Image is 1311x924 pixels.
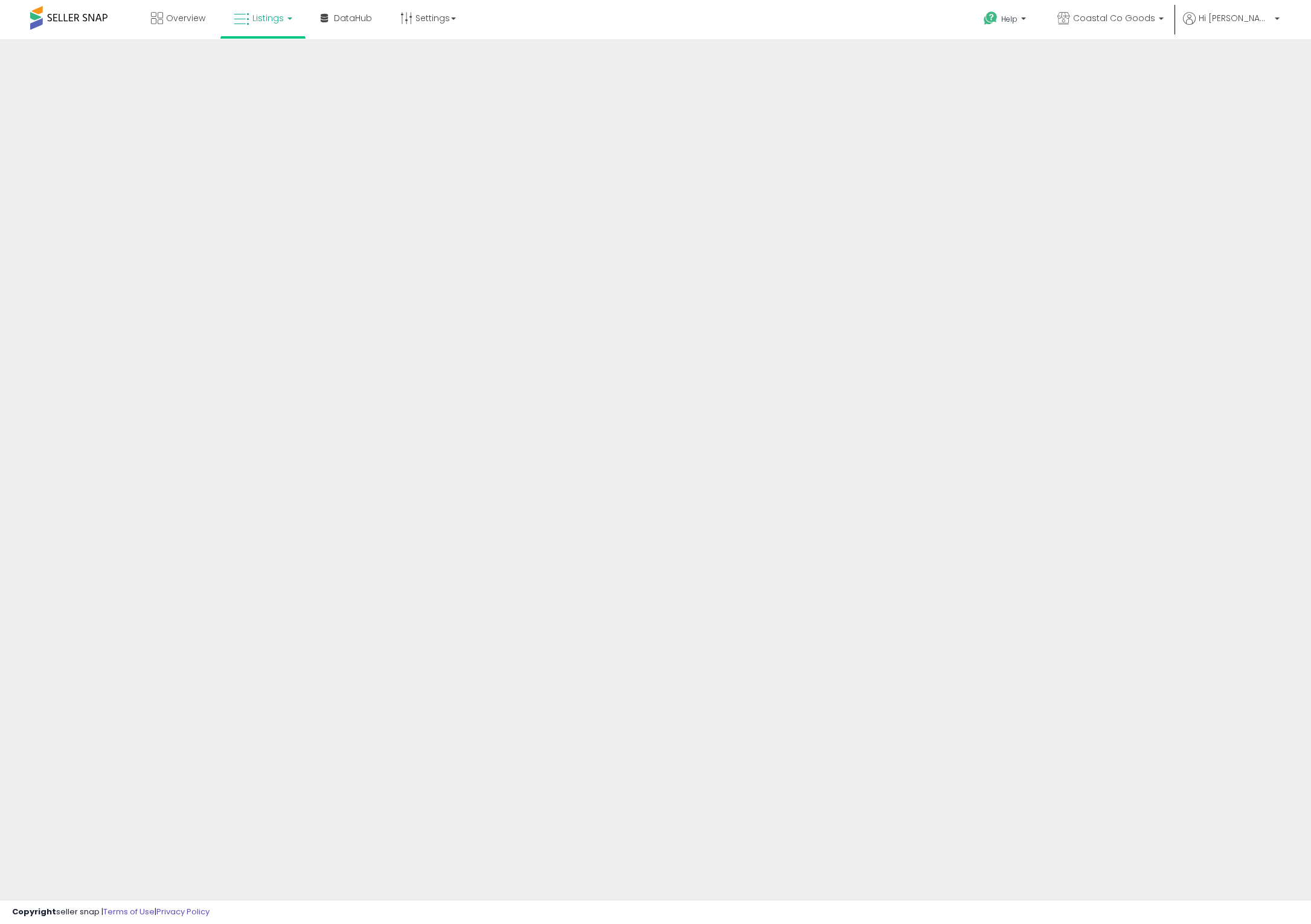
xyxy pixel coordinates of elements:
[1001,14,1018,24] span: Help
[252,12,284,24] span: Listings
[1199,12,1271,24] span: Hi [PERSON_NAME]
[334,12,372,24] span: DataHub
[166,12,205,24] span: Overview
[983,11,998,26] i: Get Help
[974,2,1038,39] a: Help
[1073,12,1155,24] span: Coastal Co Goods
[1183,12,1280,39] a: Hi [PERSON_NAME]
